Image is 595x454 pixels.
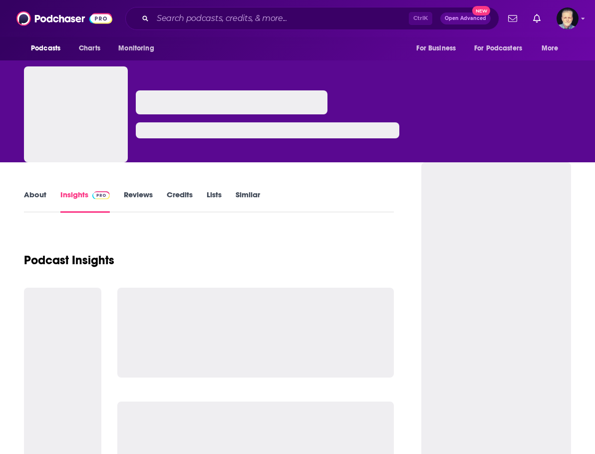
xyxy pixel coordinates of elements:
span: Podcasts [31,41,60,55]
img: User Profile [557,7,579,29]
span: For Business [416,41,456,55]
a: Show notifications dropdown [504,10,521,27]
span: New [472,6,490,15]
img: Podchaser - Follow, Share and Rate Podcasts [16,9,112,28]
a: InsightsPodchaser Pro [60,190,110,213]
span: Charts [79,41,100,55]
a: Credits [167,190,193,213]
span: Ctrl K [409,12,432,25]
button: open menu [409,39,468,58]
button: open menu [24,39,73,58]
a: Charts [72,39,106,58]
a: Lists [207,190,222,213]
a: Reviews [124,190,153,213]
a: Show notifications dropdown [529,10,545,27]
span: For Podcasters [474,41,522,55]
button: open menu [111,39,167,58]
button: open menu [468,39,537,58]
button: Show profile menu [557,7,579,29]
div: Search podcasts, credits, & more... [125,7,499,30]
a: About [24,190,46,213]
span: Open Advanced [445,16,486,21]
button: Open AdvancedNew [440,12,491,24]
span: Monitoring [118,41,154,55]
button: open menu [535,39,571,58]
span: More [542,41,559,55]
img: Podchaser Pro [92,191,110,199]
span: Logged in as JonesLiterary [557,7,579,29]
h1: Podcast Insights [24,253,114,268]
input: Search podcasts, credits, & more... [153,10,409,26]
a: Similar [236,190,260,213]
